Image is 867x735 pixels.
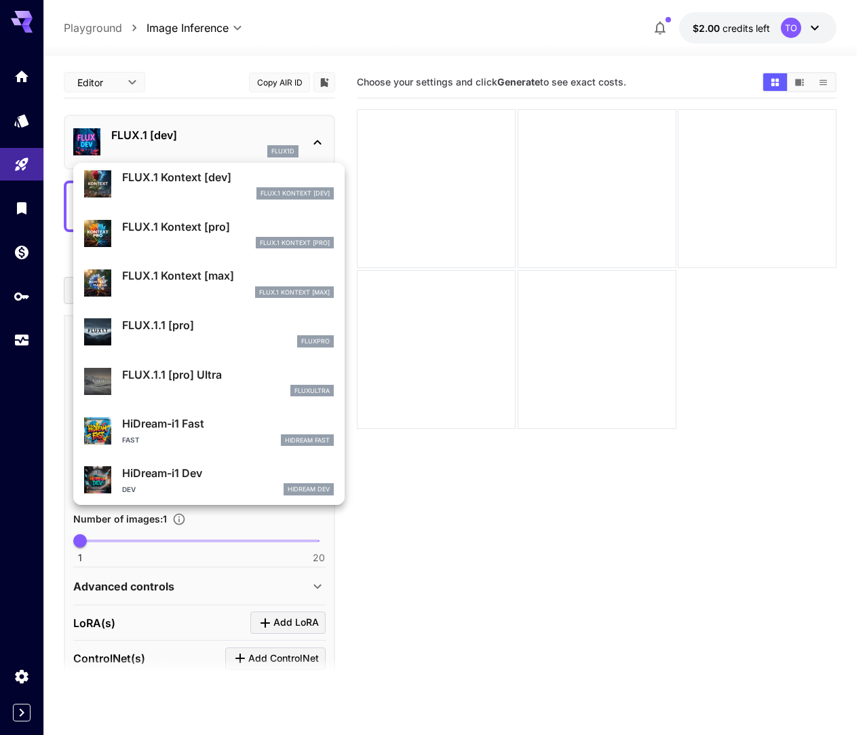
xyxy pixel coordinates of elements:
div: FLUX.1 Kontext [dev]FLUX.1 Kontext [dev] [84,164,334,205]
p: HiDream-i1 Fast [122,415,334,432]
div: FLUX.1 Kontext [max]FLUX.1 Kontext [max] [84,262,334,303]
div: FLUX.1.1 [pro]fluxpro [84,312,334,353]
p: FLUX.1.1 [pro] Ultra [122,366,334,383]
p: Dev [122,485,136,495]
p: HiDream Fast [285,436,330,445]
p: HiDream Dev [288,485,330,494]
p: FLUX.1 Kontext [max] [122,267,334,284]
p: FLUX.1 Kontext [dev] [261,189,330,198]
p: HiDream-i1 Dev [122,465,334,481]
div: FLUX.1.1 [pro] Ultrafluxultra [84,361,334,402]
p: FLUX.1 Kontext [dev] [122,169,334,185]
p: fluxpro [301,337,330,346]
p: FLUX.1.1 [pro] [122,317,334,333]
div: HiDream-i1 FastFastHiDream Fast [84,410,334,451]
p: FLUX.1 Kontext [pro] [260,238,330,248]
p: FLUX.1 Kontext [max] [259,288,330,297]
p: Fast [122,435,140,445]
div: HiDream-i1 DevDevHiDream Dev [84,459,334,501]
p: fluxultra [294,386,330,396]
p: FLUX.1 Kontext [pro] [122,219,334,235]
div: FLUX.1 Kontext [pro]FLUX.1 Kontext [pro] [84,213,334,255]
